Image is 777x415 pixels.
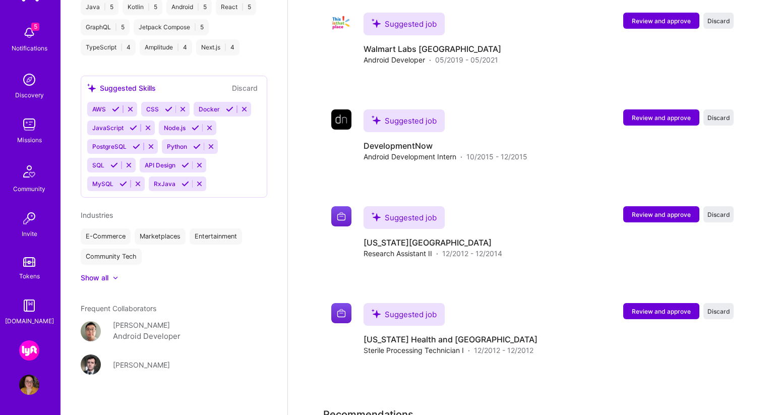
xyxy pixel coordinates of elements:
[19,23,39,43] img: bell
[460,151,462,162] span: ·
[31,23,39,31] span: 5
[17,159,41,184] img: Community
[104,3,106,11] span: |
[19,375,39,395] img: User Avatar
[331,109,351,130] img: Company logo
[144,124,152,132] i: Reject
[372,19,381,28] i: icon SuggestedTeams
[5,316,54,326] div: [DOMAIN_NAME]
[364,140,527,151] h4: DevelopmentNow
[179,105,187,113] i: Reject
[226,105,233,113] i: Accept
[194,23,196,31] span: |
[435,54,498,65] span: 05/2019 - 05/2021
[145,161,175,169] span: API Design
[113,320,170,330] div: [PERSON_NAME]
[364,237,502,248] h4: [US_STATE][GEOGRAPHIC_DATA]
[87,84,96,92] i: icon SuggestedTeams
[193,143,201,150] i: Accept
[703,206,734,222] button: Discard
[92,161,104,169] span: SQL
[127,105,134,113] i: Reject
[81,354,101,375] img: User Avatar
[224,43,226,51] span: |
[23,257,35,267] img: tokens
[364,54,425,65] span: Android Developer
[81,273,108,283] div: Show all
[182,180,189,188] i: Accept
[197,3,199,11] span: |
[372,115,381,125] i: icon SuggestedTeams
[442,248,502,259] span: 12/2012 - 12/2014
[17,340,42,361] a: Lyft : Lyft Rider
[92,180,113,188] span: MySQL
[331,303,351,323] img: Company logo
[372,212,381,221] i: icon SuggestedTeams
[12,43,47,53] div: Notifications
[177,43,179,51] span: |
[154,180,175,188] span: RxJava
[81,304,156,313] span: Frequent Collaborators
[92,124,124,132] span: JavaScript
[146,105,159,113] span: CSS
[147,143,155,150] i: Reject
[81,354,267,375] a: User Avatar[PERSON_NAME]
[81,228,131,245] div: E-Commerce
[190,228,242,245] div: Entertainment
[19,295,39,316] img: guide book
[196,39,240,55] div: Next.js 4
[164,124,186,132] span: Node.js
[133,143,140,150] i: Accept
[703,303,734,319] button: Discard
[81,249,142,265] div: Community Tech
[19,114,39,135] img: teamwork
[623,303,699,319] button: Review and approve
[474,345,533,355] span: 12/2012 - 12/2012
[19,271,40,281] div: Tokens
[19,340,39,361] img: Lyft : Lyft Rider
[17,135,42,145] div: Missions
[81,211,113,219] span: Industries
[241,105,248,113] i: Reject
[364,43,501,54] h4: Walmart Labs [GEOGRAPHIC_DATA]
[112,105,119,113] i: Accept
[632,17,691,25] span: Review and approve
[121,43,123,51] span: |
[134,180,142,188] i: Reject
[206,124,213,132] i: Reject
[182,161,189,169] i: Accept
[92,105,106,113] span: AWS
[623,13,699,29] button: Review and approve
[364,206,445,229] div: Suggested job
[703,13,734,29] button: Discard
[229,82,261,94] button: Discard
[113,330,181,342] div: Android Developer
[125,161,133,169] i: Reject
[436,248,438,259] span: ·
[115,23,117,31] span: |
[113,360,170,370] div: [PERSON_NAME]
[148,3,150,11] span: |
[110,161,118,169] i: Accept
[130,124,137,132] i: Accept
[19,208,39,228] img: Invite
[364,303,445,326] div: Suggested job
[165,105,172,113] i: Accept
[199,105,220,113] span: Docker
[364,248,432,259] span: Research Assistant II
[632,113,691,122] span: Review and approve
[19,70,39,90] img: discovery
[429,54,431,65] span: ·
[81,321,101,341] img: User Avatar
[364,13,445,35] div: Suggested job
[331,206,351,226] img: Company logo
[466,151,527,162] span: 10/2015 - 12/2015
[364,109,445,132] div: Suggested job
[364,345,464,355] span: Sterile Processing Technician I
[167,143,187,150] span: Python
[81,39,136,55] div: TypeScript 4
[331,13,351,33] img: Company logo
[134,19,209,35] div: Jetpack Compose 5
[92,143,127,150] span: PostgreSQL
[81,19,130,35] div: GraphQL 5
